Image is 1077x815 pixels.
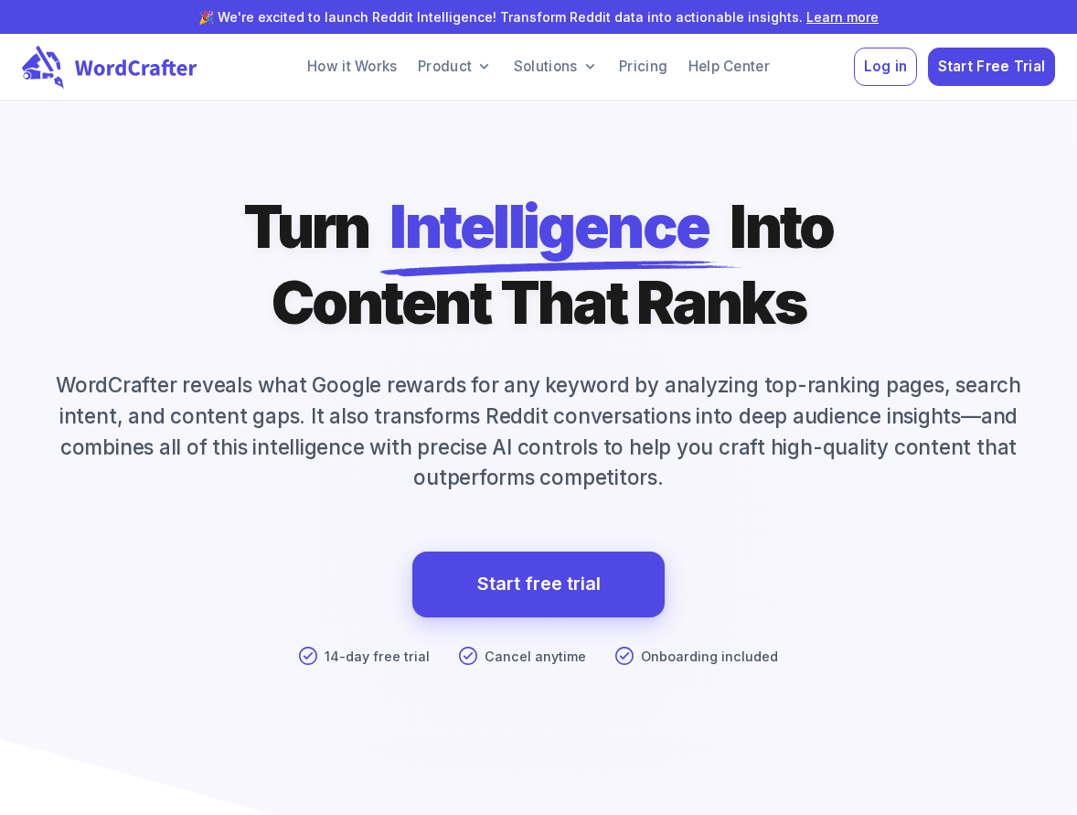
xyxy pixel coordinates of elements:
[613,48,675,85] a: Pricing
[325,647,430,667] p: 14-day free trial
[22,370,1055,492] p: WordCrafter reveals what Google rewards for any keyword by analyzing top-ranking pages, search in...
[243,188,834,340] h1: Turn Into Content That Ranks
[301,48,404,85] a: How it Works
[641,647,778,667] p: Onboarding included
[854,48,917,87] button: Log in
[389,188,709,264] span: Intelligence
[806,9,879,25] a: Learn more
[411,48,500,85] a: Product
[485,647,586,667] p: Cancel anytime
[864,55,908,80] span: Log in
[938,55,1046,80] span: Start Free Trial
[507,48,605,85] a: Solutions
[29,7,1048,27] p: 🎉 We're excited to launch Reddit Intelligence! Transform Reddit data into actionable insights.
[928,48,1055,87] button: Start Free Trial
[477,568,601,600] a: Start free trial
[681,48,776,85] a: Help Center
[412,552,665,617] a: Start free trial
